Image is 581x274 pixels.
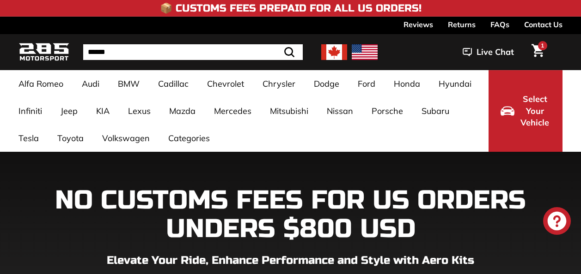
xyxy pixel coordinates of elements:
[412,97,459,125] a: Subaru
[109,70,149,97] a: BMW
[451,41,526,64] button: Live Chat
[385,70,429,97] a: Honda
[9,97,51,125] a: Infiniti
[305,70,349,97] a: Dodge
[318,97,362,125] a: Nissan
[93,125,159,152] a: Volkswagen
[253,70,305,97] a: Chrysler
[9,125,48,152] a: Tesla
[362,97,412,125] a: Porsche
[87,97,119,125] a: KIA
[490,17,509,32] a: FAQs
[149,70,198,97] a: Cadillac
[198,70,253,97] a: Chevrolet
[160,3,422,14] h4: 📦 Customs Fees Prepaid for All US Orders!
[524,17,563,32] a: Contact Us
[261,97,318,125] a: Mitsubishi
[404,17,433,32] a: Reviews
[9,70,73,97] a: Alfa Romeo
[448,17,476,32] a: Returns
[18,252,563,269] p: Elevate Your Ride, Enhance Performance and Style with Aero Kits
[73,70,109,97] a: Audi
[160,97,205,125] a: Mazda
[349,70,385,97] a: Ford
[489,70,563,152] button: Select Your Vehicle
[18,186,563,243] h1: NO CUSTOMS FEES FOR US ORDERS UNDERS $800 USD
[51,97,87,125] a: Jeep
[205,97,261,125] a: Mercedes
[18,42,69,63] img: Logo_285_Motorsport_areodynamics_components
[477,46,514,58] span: Live Chat
[83,44,303,60] input: Search
[159,125,219,152] a: Categories
[519,93,550,129] span: Select Your Vehicle
[429,70,481,97] a: Hyundai
[526,36,550,68] a: Cart
[119,97,160,125] a: Lexus
[48,125,93,152] a: Toyota
[541,42,544,49] span: 1
[540,207,574,237] inbox-online-store-chat: Shopify online store chat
